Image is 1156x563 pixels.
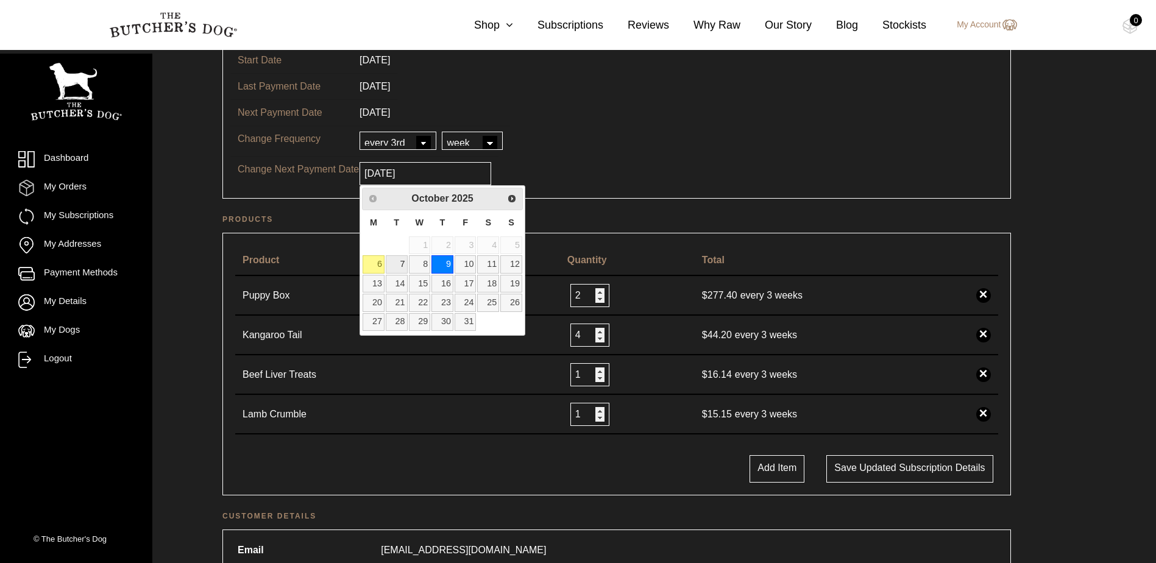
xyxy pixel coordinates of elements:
h2: Customer details [222,510,1011,522]
a: Our Story [740,17,812,34]
a: Beef Liver Treats [243,367,364,382]
span: Monday [370,218,377,227]
td: Next Payment Date [230,99,352,126]
a: My Account [945,18,1016,32]
a: Next [503,189,521,207]
a: 10 [455,255,477,273]
span: Wednesday [416,218,424,227]
a: Why Raw [669,17,740,34]
th: Email [230,537,372,563]
a: 28 [386,313,408,331]
a: 30 [431,313,453,331]
td: [EMAIL_ADDRESS][DOMAIN_NAME] [374,537,1002,563]
td: Start Date [230,47,352,73]
span: 2025 [452,193,473,204]
a: 27 [363,313,385,331]
a: 6 [363,255,385,273]
span: $ [702,290,707,300]
td: [DATE] [352,73,397,99]
span: Friday [463,218,468,227]
span: 277.40 [702,290,740,300]
span: Next [507,194,517,204]
a: My Dogs [18,323,134,339]
a: 7 [386,255,408,273]
span: $ [702,409,707,419]
a: 9 [431,255,453,273]
span: Sunday [508,218,514,227]
a: 15 [409,275,431,292]
a: Shop [450,17,513,34]
a: 14 [386,275,408,292]
a: × [976,367,991,382]
span: $ [702,369,707,380]
a: My Details [18,294,134,311]
a: My Addresses [18,237,134,253]
a: Reviews [603,17,669,34]
a: 19 [500,275,522,292]
a: Subscriptions [513,17,603,34]
a: 18 [477,275,499,292]
p: Change Next Payment Date [238,162,360,177]
a: 31 [455,313,477,331]
span: 16.14 [702,369,735,380]
a: Puppy Box [243,288,364,303]
a: 22 [409,294,431,311]
th: Total [695,246,969,276]
th: Product [235,246,560,276]
span: $ [702,330,707,340]
a: 12 [500,255,522,273]
a: Kangaroo Tail [243,328,364,342]
td: [DATE] [352,99,397,126]
a: 20 [363,294,385,311]
span: Tuesday [394,218,399,227]
button: Save updated subscription details [826,455,993,483]
a: My Orders [18,180,134,196]
a: Lamb Crumble [243,407,364,422]
a: Blog [812,17,858,34]
a: 24 [455,294,477,311]
span: 44.20 [702,330,735,340]
a: 8 [409,255,431,273]
span: October [411,193,449,204]
a: 26 [500,294,522,311]
a: 16 [431,275,453,292]
a: × [976,288,991,303]
a: 17 [455,275,477,292]
td: [DATE] [352,47,397,73]
span: 15.15 [702,409,735,419]
a: Payment Methods [18,266,134,282]
a: 11 [477,255,499,273]
a: Dashboard [18,151,134,168]
p: Change Frequency [238,132,360,146]
a: 25 [477,294,499,311]
span: Thursday [440,218,445,227]
a: Logout [18,352,134,368]
a: 29 [409,313,431,331]
div: 0 [1130,14,1142,26]
a: 23 [431,294,453,311]
a: × [976,407,991,422]
a: My Subscriptions [18,208,134,225]
td: Last Payment Date [230,73,352,99]
span: Saturday [485,218,491,227]
a: × [976,328,991,342]
a: Stockists [858,17,926,34]
a: 21 [386,294,408,311]
td: every 3 weeks [695,316,969,355]
img: TBD_Portrait_Logo_White.png [30,63,122,121]
h2: Products [222,213,1011,225]
td: every 3 weeks [695,355,969,395]
td: every 3 weeks [695,276,969,316]
a: 13 [363,275,385,292]
th: Quantity [560,246,695,276]
button: Add Item [750,455,804,483]
td: every 3 weeks [695,395,969,434]
img: TBD_Cart-Empty.png [1122,18,1138,34]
